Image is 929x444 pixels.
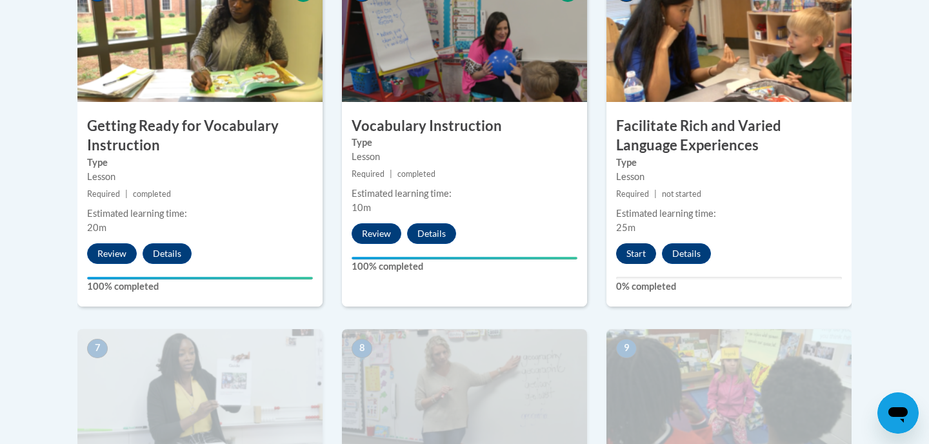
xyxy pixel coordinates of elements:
label: 0% completed [616,279,842,294]
button: Details [662,243,711,264]
span: Required [352,169,385,179]
h3: Getting Ready for Vocabulary Instruction [77,116,323,156]
iframe: Button to launch messaging window [877,392,919,434]
label: Type [87,156,313,170]
span: 9 [616,339,637,358]
label: 100% completed [87,279,313,294]
span: completed [133,189,171,199]
span: | [125,189,128,199]
label: Type [352,136,577,150]
span: not started [662,189,701,199]
label: Type [616,156,842,170]
button: Start [616,243,656,264]
span: 20m [87,222,106,233]
div: Lesson [616,170,842,184]
div: Estimated learning time: [87,207,313,221]
button: Review [87,243,137,264]
span: | [654,189,657,199]
button: Details [143,243,192,264]
div: Your progress [352,257,577,259]
span: | [390,169,392,179]
div: Lesson [352,150,577,164]
label: 100% completed [352,259,577,274]
h3: Facilitate Rich and Varied Language Experiences [606,116,852,156]
span: completed [397,169,435,179]
button: Details [407,223,456,244]
div: Lesson [87,170,313,184]
button: Review [352,223,401,244]
span: 8 [352,339,372,358]
span: 7 [87,339,108,358]
span: 25m [616,222,635,233]
h3: Vocabulary Instruction [342,116,587,136]
div: Estimated learning time: [352,187,577,201]
span: Required [616,189,649,199]
span: Required [87,189,120,199]
span: 10m [352,202,371,213]
div: Estimated learning time: [616,207,842,221]
div: Your progress [87,277,313,279]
